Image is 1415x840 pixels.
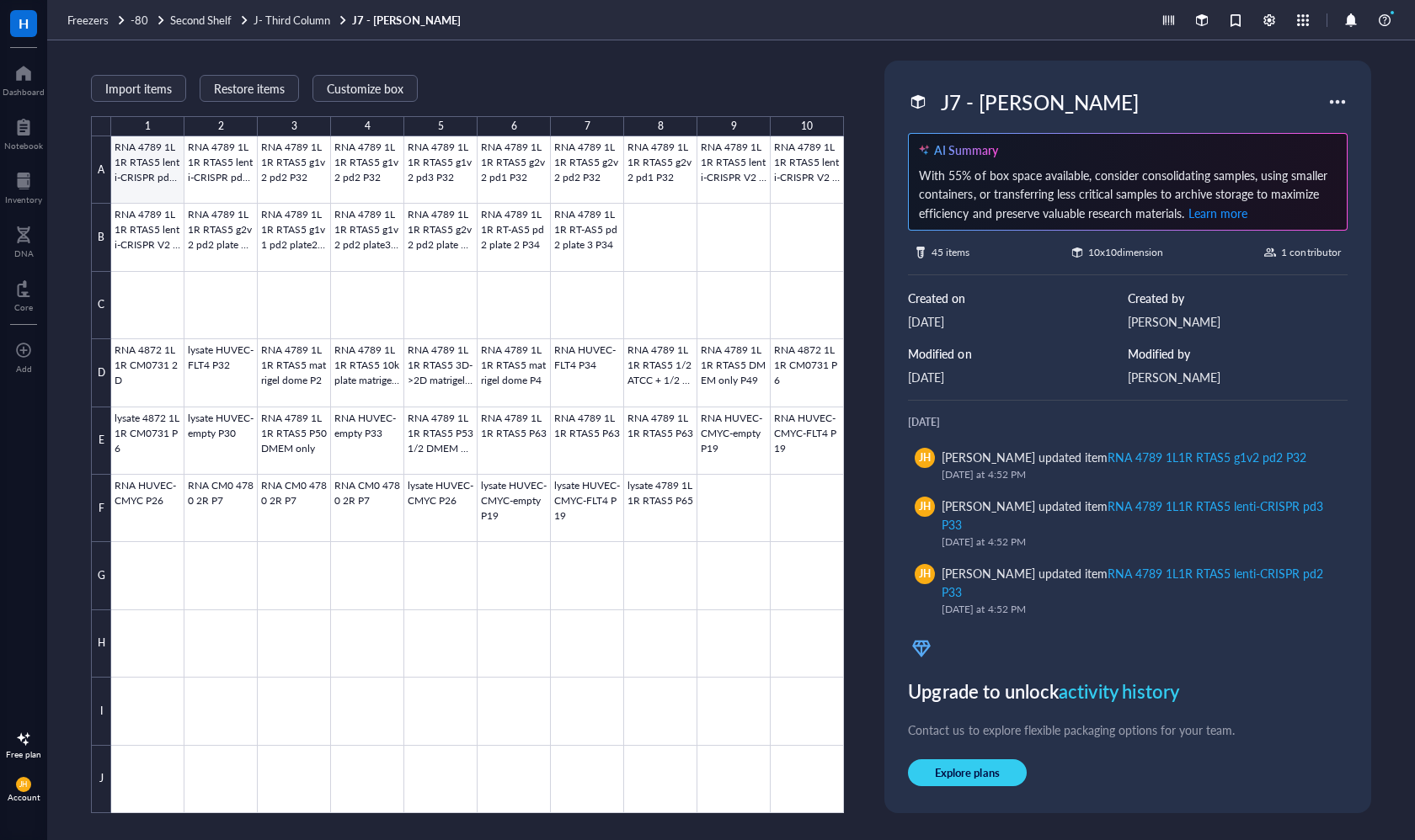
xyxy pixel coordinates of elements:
[1088,244,1163,261] div: 10 x 10 dimension
[438,116,444,136] div: 5
[91,407,111,475] div: E
[91,542,111,609] div: G
[67,12,109,28] span: Freezers
[291,116,297,136] div: 3
[942,466,1327,483] div: [DATE] at 4:52 PM
[919,566,931,582] span: JH
[91,610,111,678] div: H
[254,12,330,28] span: J- Third Column
[908,675,1347,707] div: Upgrade to unlock
[365,116,371,136] div: 4
[1128,344,1348,363] div: Modified by
[14,221,34,258] a: DNA
[16,364,32,374] div: Add
[908,414,1347,431] div: [DATE]
[312,75,418,102] button: Customize box
[5,194,42,205] div: Inventory
[908,344,1128,363] div: Modified on
[1128,368,1348,386] div: [PERSON_NAME]
[942,497,1327,534] div: [PERSON_NAME] updated item
[942,601,1327,618] div: [DATE] at 4:52 PM
[91,746,111,813] div: J
[908,441,1347,490] a: JH[PERSON_NAME] updated itemRNA 4789 1L1R RTAS5 g1v2 pd2 P32[DATE] at 4:52 PM
[908,368,1128,386] div: [DATE]
[214,82,285,95] span: Restore items
[585,116,590,136] div: 7
[1281,244,1340,261] div: 1 contributor
[919,166,1336,223] div: With 55% of box space available, consider consolidating samples, using smaller containers, or tra...
[942,564,1327,601] div: [PERSON_NAME] updated item
[91,272,111,339] div: C
[14,248,34,258] div: DNA
[908,720,1347,739] div: Contact us to explore flexible packaging options for your team.
[658,116,664,136] div: 8
[933,84,1145,120] div: J7 - [PERSON_NAME]
[91,339,111,407] div: D
[919,450,931,465] span: JH
[327,82,403,95] span: Customize box
[352,13,463,28] a: J7 - [PERSON_NAME]
[908,312,1128,331] div: [DATE]
[91,475,111,542] div: F
[5,167,42,205] a: Inventory
[6,749,41,759] div: Free plan
[731,116,737,136] div: 9
[8,792,40,802] div: Account
[511,116,517,136] div: 6
[1128,312,1348,331] div: [PERSON_NAME]
[942,448,1306,466] div: [PERSON_NAME] updated item
[200,75,299,102] button: Restore items
[91,136,111,204] div: A
[218,116,224,136] div: 2
[1108,449,1306,465] div: RNA 4789 1L1R RTAS5 g1v2 pd2 P32
[19,13,29,34] span: H
[908,289,1128,307] div: Created on
[19,780,28,789] span: JH
[908,759,1026,786] button: Explore plans
[942,565,1323,600] div: RNA 4789 1L1R RTAS5 lenti-CRISPR pd2 P33
[4,114,43,151] a: Notebook
[908,759,1347,786] a: Explore plans
[131,12,148,28] span: -80
[932,244,969,261] div: 45 items
[908,557,1347,625] a: JH[PERSON_NAME] updated itemRNA 4789 1L1R RTAS5 lenti-CRISPR pd2 P33[DATE] at 4:52 PM
[131,13,167,28] a: -80
[1188,203,1248,223] button: Learn more
[67,13,127,28] a: Freezers
[4,141,43,151] div: Notebook
[3,87,45,97] div: Dashboard
[1059,678,1179,704] span: activity history
[1128,289,1348,307] div: Created by
[91,75,186,102] button: Import items
[935,765,999,780] span: Explore plans
[942,534,1327,550] div: [DATE] at 4:52 PM
[801,116,813,136] div: 10
[908,490,1347,557] a: JH[PERSON_NAME] updated itemRNA 4789 1L1R RTAS5 lenti-CRISPR pd3 P33[DATE] at 4:52 PM
[919,499,931,514] span: JH
[942,497,1323,533] div: RNA 4789 1L1R RTAS5 lenti-CRISPR pd3 P33
[170,12,232,28] span: Second Shelf
[91,204,111,271] div: B
[91,678,111,745] div: I
[145,116,151,136] div: 1
[14,275,33,312] a: Core
[934,141,998,159] div: AI Summary
[1188,205,1247,221] span: Learn more
[105,82,172,95] span: Import items
[170,13,349,28] a: Second ShelfJ- Third Column
[14,302,33,312] div: Core
[3,60,45,97] a: Dashboard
